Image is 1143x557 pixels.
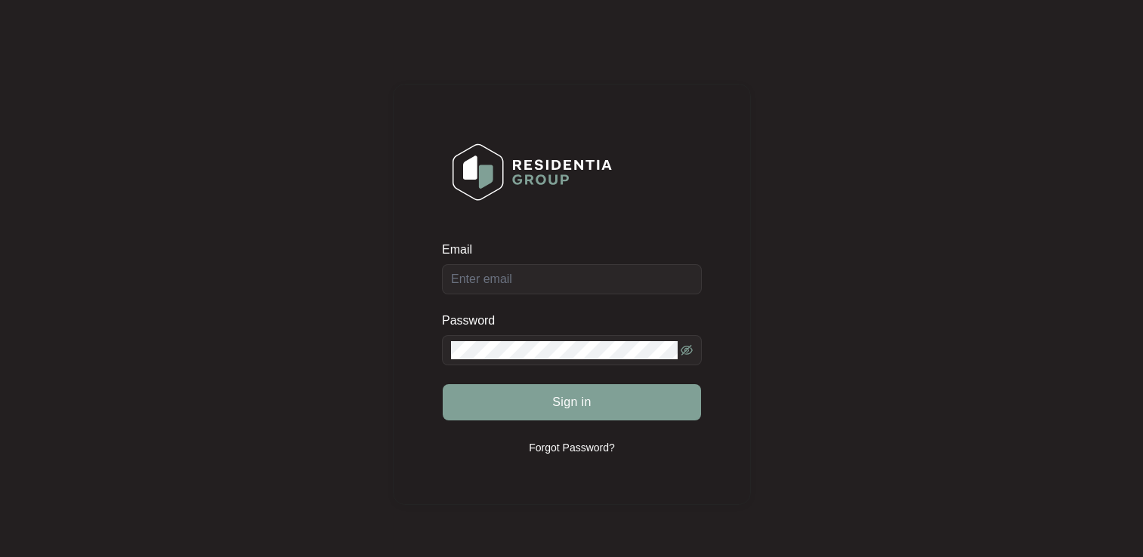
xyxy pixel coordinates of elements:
[443,134,622,211] img: Login Logo
[442,242,483,257] label: Email
[552,393,592,411] span: Sign in
[442,313,506,328] label: Password
[442,264,702,294] input: Email
[529,440,615,455] p: Forgot Password?
[681,344,693,356] span: eye-invisible
[451,341,678,359] input: Password
[443,384,701,420] button: Sign in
